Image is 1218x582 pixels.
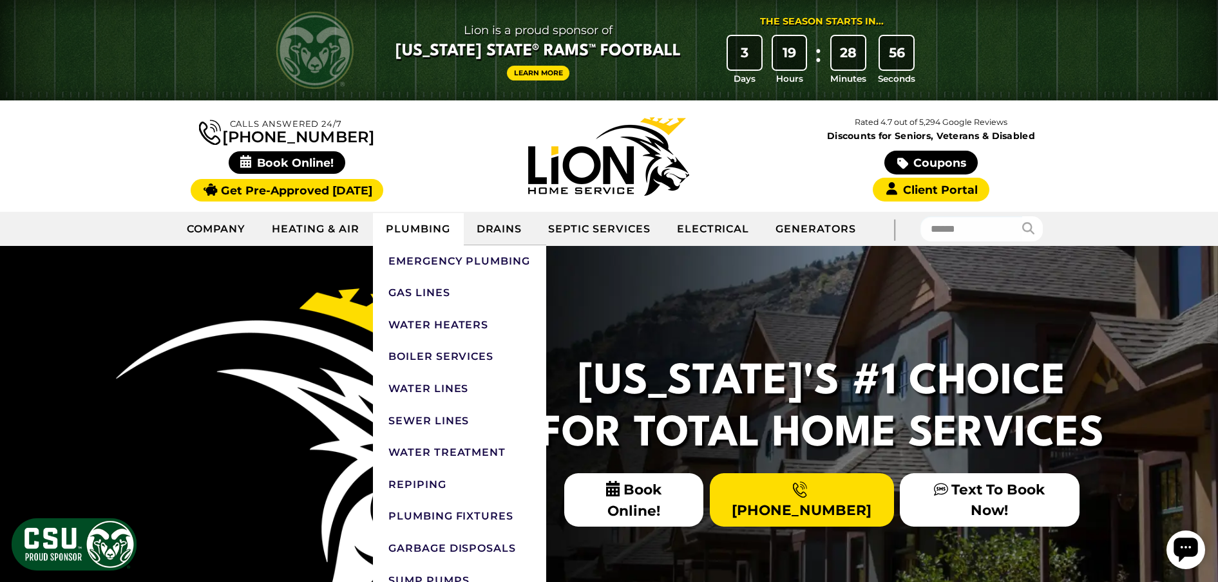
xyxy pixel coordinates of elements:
a: Coupons [884,151,977,174]
div: 28 [832,36,865,70]
a: Gas Lines [373,277,546,309]
a: Company [174,213,260,245]
span: [US_STATE] State® Rams™ Football [395,41,681,62]
div: The Season Starts in... [760,15,884,29]
span: Days [734,72,756,85]
a: Plumbing [373,213,464,245]
img: Lion Home Service [528,117,689,196]
div: Open chat widget [5,5,44,44]
span: Discounts for Seniors, Veterans & Disabled [773,131,1090,140]
a: Emergency Plumbing [373,245,546,277]
a: Garbage Disposals [373,532,546,565]
div: 56 [880,36,913,70]
img: CSU Sponsor Badge [10,516,138,572]
a: Drains [464,213,536,245]
a: Septic Services [535,213,663,245]
div: 3 [728,36,761,70]
a: Boiler Services [373,341,546,373]
a: Generators [763,213,869,245]
div: 19 [773,36,806,70]
img: CSU Rams logo [276,12,354,89]
a: [PHONE_NUMBER] [199,117,374,145]
span: Hours [776,72,803,85]
a: Electrical [664,213,763,245]
a: Water Heaters [373,309,546,341]
div: | [869,212,920,246]
div: : [812,36,824,86]
h2: [US_STATE]'s #1 Choice For Total Home Services [532,357,1112,460]
a: Client Portal [873,178,989,202]
span: Lion is a proud sponsor of [395,20,681,41]
a: Sewer Lines [373,405,546,437]
a: Plumbing Fixtures [373,500,546,532]
a: [PHONE_NUMBER] [710,473,894,526]
span: Book Online! [229,151,345,174]
a: Text To Book Now! [900,473,1079,526]
a: Learn More [507,66,570,80]
a: Water Treatment [373,436,546,469]
a: Heating & Air [259,213,372,245]
span: Seconds [878,72,915,85]
a: Repiping [373,469,546,501]
a: Water Lines [373,373,546,405]
a: Get Pre-Approved [DATE] [191,179,383,202]
p: Rated 4.7 out of 5,294 Google Reviews [770,115,1092,129]
span: Book Online! [564,473,704,527]
span: Minutes [830,72,866,85]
